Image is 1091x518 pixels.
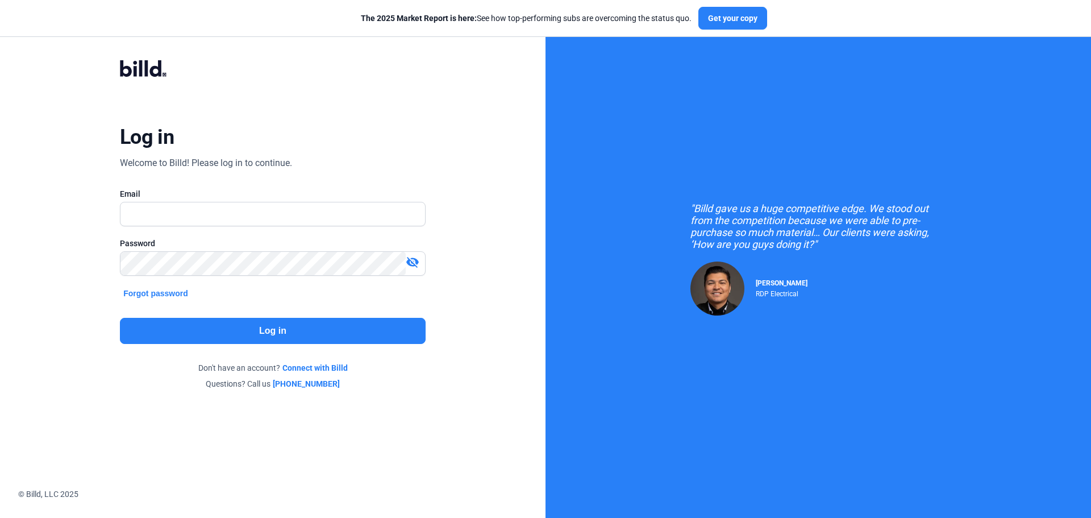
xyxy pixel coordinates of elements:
div: "Billd gave us a huge competitive edge. We stood out from the competition because we were able to... [690,202,946,250]
div: Email [120,188,426,200]
mat-icon: visibility_off [406,255,419,269]
div: Questions? Call us [120,378,426,389]
button: Get your copy [698,7,767,30]
div: Don't have an account? [120,362,426,374]
div: See how top-performing subs are overcoming the status quo. [361,13,692,24]
div: Log in [120,125,174,150]
button: Log in [120,318,426,344]
img: Raul Pacheco [690,262,744,316]
div: Password [120,238,426,249]
a: Connect with Billd [282,362,348,374]
span: The 2025 Market Report is here: [361,14,477,23]
button: Forgot password [120,287,191,300]
div: RDP Electrical [756,287,807,298]
div: Welcome to Billd! Please log in to continue. [120,156,292,170]
span: [PERSON_NAME] [756,279,807,287]
a: [PHONE_NUMBER] [273,378,340,389]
